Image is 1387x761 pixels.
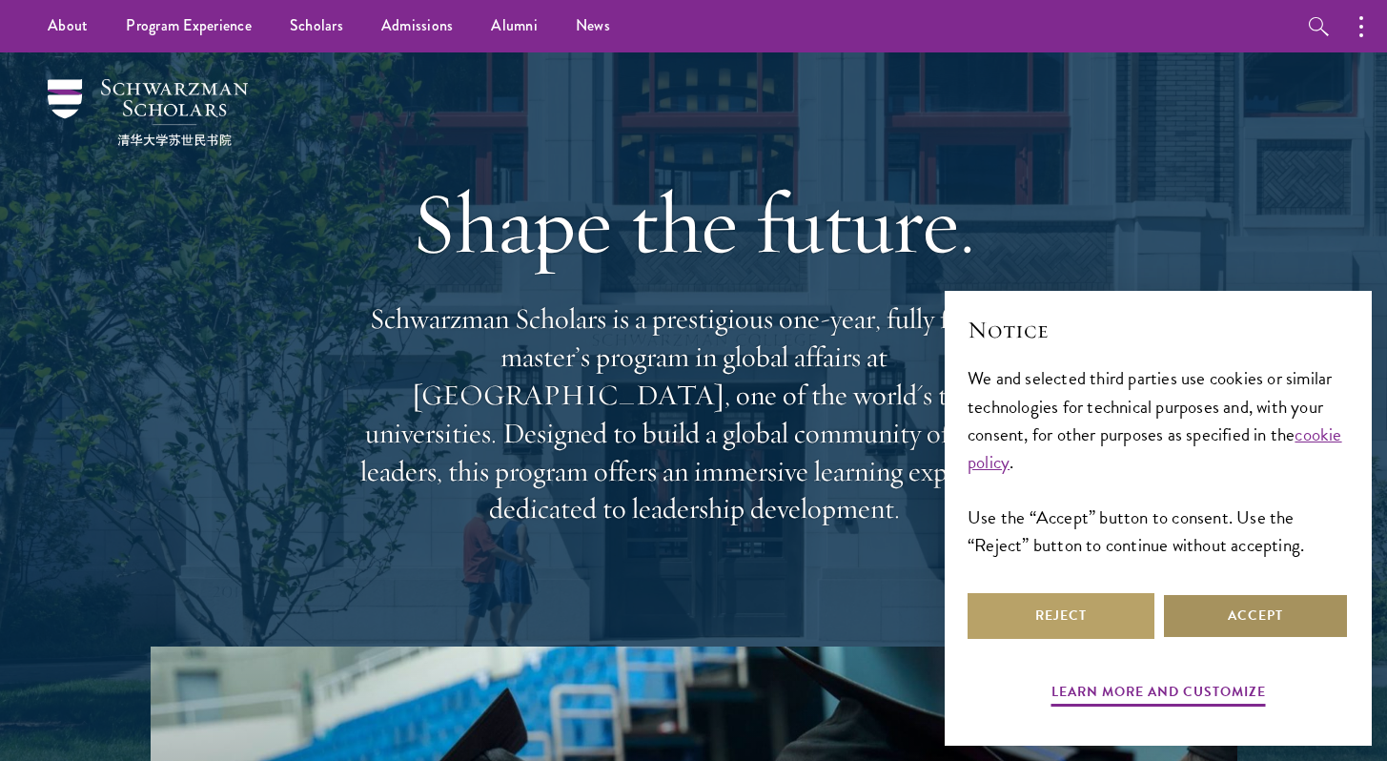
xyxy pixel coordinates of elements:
button: Reject [968,593,1154,639]
button: Learn more and customize [1051,680,1266,710]
a: cookie policy [968,421,1342,476]
h2: Notice [968,314,1349,346]
p: Schwarzman Scholars is a prestigious one-year, fully funded master’s program in global affairs at... [351,300,1037,528]
h1: Shape the future. [351,170,1037,277]
div: We and selected third parties use cookies or similar technologies for technical purposes and, wit... [968,364,1349,558]
button: Accept [1162,593,1349,639]
img: Schwarzman Scholars [48,79,248,146]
